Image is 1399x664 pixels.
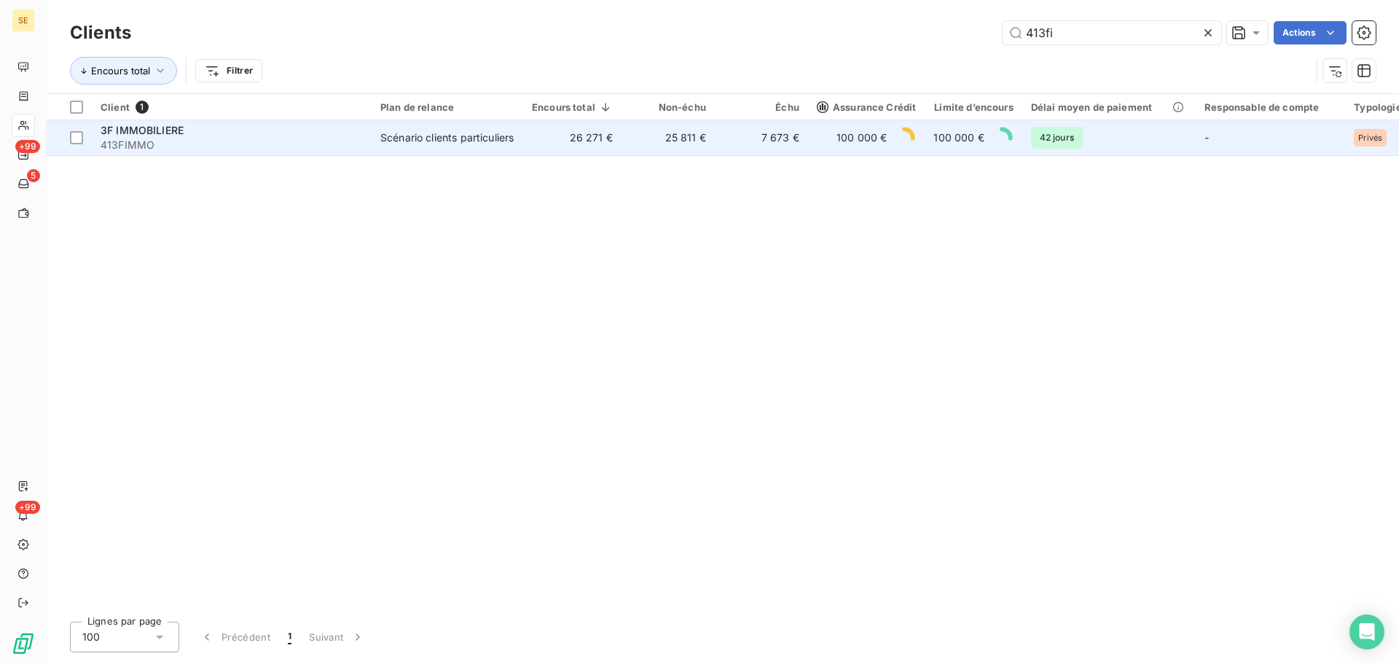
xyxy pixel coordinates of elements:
[15,501,40,514] span: +99
[136,101,149,114] span: 1
[630,101,706,113] div: Non-échu
[1349,614,1384,649] div: Open Intercom Messenger
[279,622,300,652] button: 1
[12,9,35,32] div: SE
[70,57,177,85] button: Encours total
[27,169,40,182] span: 5
[70,20,131,46] h3: Clients
[523,120,622,155] td: 26 271 €
[724,101,799,113] div: Échu
[836,130,887,145] span: 100 000 €
[1003,21,1221,44] input: Rechercher
[1274,21,1347,44] button: Actions
[195,59,262,82] button: Filtrer
[1031,127,1083,149] span: 42 jours
[1358,133,1382,142] span: Privés
[12,172,34,195] a: 5
[622,120,715,155] td: 25 811 €
[12,632,35,655] img: Logo LeanPay
[380,101,514,113] div: Plan de relance
[101,101,130,113] span: Client
[380,130,514,145] div: Scénario clients particuliers
[817,101,916,113] span: Assurance Crédit
[101,124,184,136] span: 3F IMMOBILIERE
[933,130,984,145] span: 100 000 €
[715,120,808,155] td: 7 673 €
[1204,131,1209,144] span: -
[101,138,363,152] span: 413FIMMO
[191,622,279,652] button: Précédent
[91,65,150,77] span: Encours total
[15,140,40,153] span: +99
[532,101,613,113] div: Encours total
[1204,101,1336,113] div: Responsable de compte
[82,630,100,644] span: 100
[933,101,1013,113] div: Limite d’encours
[288,630,291,644] span: 1
[12,143,34,166] a: +99
[1031,101,1187,113] div: Délai moyen de paiement
[300,622,374,652] button: Suivant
